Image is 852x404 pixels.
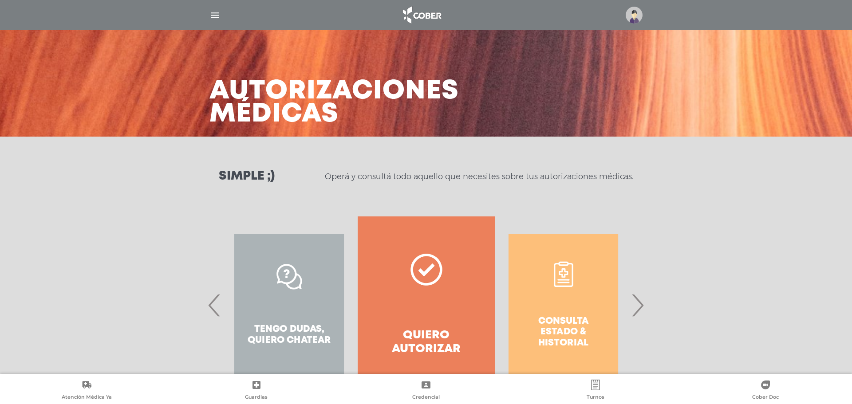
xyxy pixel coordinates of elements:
[374,329,479,356] h4: Quiero autorizar
[511,380,680,402] a: Turnos
[587,394,604,402] span: Turnos
[171,380,341,402] a: Guardias
[752,394,779,402] span: Cober Doc
[341,380,511,402] a: Credencial
[412,394,440,402] span: Credencial
[626,7,643,24] img: profile-placeholder.svg
[209,80,459,126] h3: Autorizaciones médicas
[358,216,495,394] a: Quiero autorizar
[681,380,850,402] a: Cober Doc
[2,380,171,402] a: Atención Médica Ya
[629,281,646,329] span: Next
[209,10,221,21] img: Cober_menu-lines-white.svg
[206,281,223,329] span: Previous
[219,170,275,183] h3: Simple ;)
[398,4,445,26] img: logo_cober_home-white.png
[62,394,112,402] span: Atención Médica Ya
[245,394,268,402] span: Guardias
[325,171,633,182] p: Operá y consultá todo aquello que necesites sobre tus autorizaciones médicas.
